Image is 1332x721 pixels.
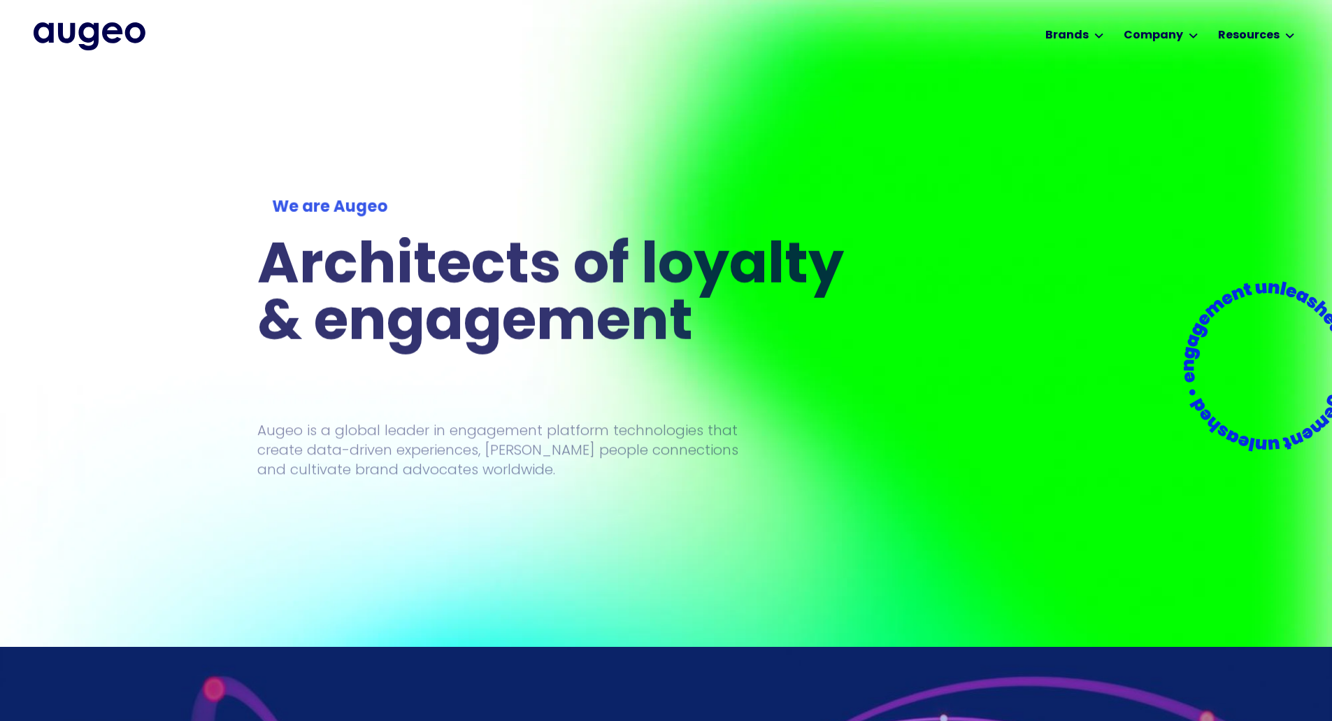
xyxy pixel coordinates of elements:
div: Company [1124,27,1183,44]
h1: Architects of loyalty & engagement [257,240,861,353]
div: Resources [1218,27,1280,44]
p: Augeo is a global leader in engagement platform technologies that create data-driven experiences,... [257,421,738,480]
div: We are Augeo [272,196,846,220]
a: home [34,22,145,50]
div: Brands [1045,27,1089,44]
img: Augeo's full logo in midnight blue. [34,22,145,50]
